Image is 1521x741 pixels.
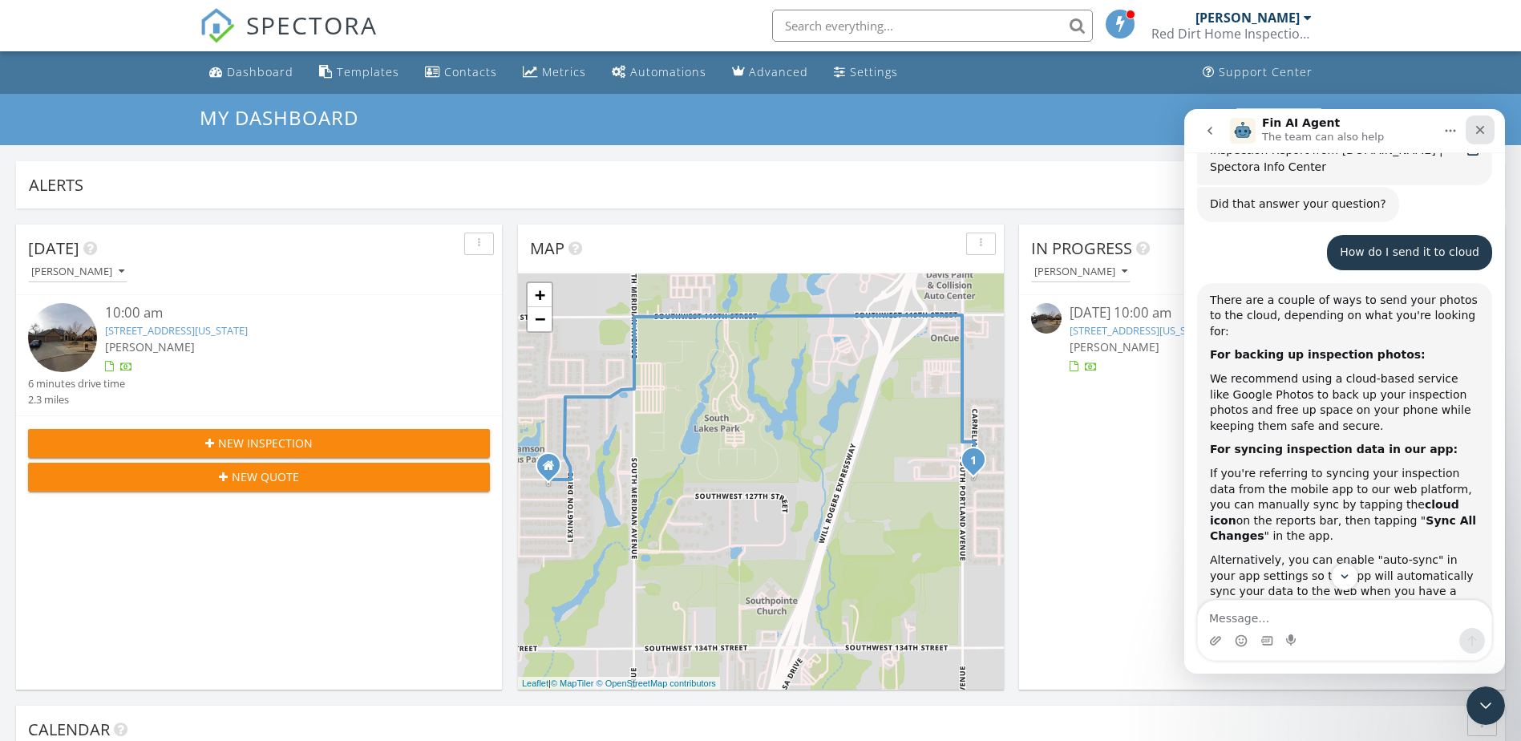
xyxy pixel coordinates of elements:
span: [PERSON_NAME] [105,339,195,354]
a: [STREET_ADDRESS][US_STATE] [1070,323,1212,338]
b: Sync All Changes [26,405,292,434]
img: The Best Home Inspection Software - Spectora [200,8,235,43]
div: If you're referring to syncing your inspection data from the mobile app to our web platform, you ... [26,357,295,435]
input: Search everything... [772,10,1093,42]
div: Metrics [542,64,586,79]
a: Zoom in [528,283,552,307]
button: Start recording [102,525,115,538]
a: Contacts [419,58,504,87]
span: New Inspection [218,435,313,451]
span: [PERSON_NAME] [1070,339,1159,354]
textarea: Message… [14,492,307,519]
div: 4816 Southwest 126th Street, OKC OK 73173 [548,465,558,475]
div: Alternatively, you can enable "auto-sync" in your app settings so the app will automatically sync... [26,443,295,506]
span: Calendar [28,719,110,740]
div: We recommend using a cloud-based service like Google Photos to back up your inspection photos and... [26,262,295,325]
button: Upload attachment [25,525,38,538]
a: © OpenStreetMap contributors [597,678,716,688]
a: Automations (Basic) [605,58,713,87]
span: In Progress [1031,237,1132,259]
div: Alerts [29,174,1469,196]
div: There are a couple of ways to send your photos to the cloud, depending on what you're looking for: [26,184,295,231]
button: Gif picker [76,525,89,538]
a: © MapTiler [551,678,594,688]
a: Settings [827,58,904,87]
b: For syncing inspection data in our app: [26,334,273,346]
button: Scroll to bottom [147,454,174,481]
div: Dashboard [227,64,293,79]
div: Templates [337,64,399,79]
div: 10:00 am [105,303,451,323]
div: 6 minutes drive time [28,376,125,391]
button: [PERSON_NAME] [1031,261,1131,283]
a: Zoom out [528,307,552,331]
div: There are a couple of ways to send your photos to the cloud, depending on what you're looking for... [13,174,308,718]
img: streetview [1031,303,1062,334]
button: New Inspection [28,429,490,458]
button: Send a message… [275,519,301,545]
div: [DATE] 10:00 am [1070,303,1454,323]
a: [DATE] 10:00 am [STREET_ADDRESS][US_STATE] [PERSON_NAME] [1031,303,1493,375]
div: Support Center [1219,64,1313,79]
div: Automations [630,64,706,79]
b: For backing up inspection photos: [26,239,241,252]
a: Advanced [726,58,815,87]
div: 2.3 miles [28,392,125,407]
div: Contacts [444,64,497,79]
button: [PERSON_NAME] [28,261,127,283]
a: Leaflet [522,678,548,688]
span: New Quote [232,468,299,485]
a: Templates [313,58,406,87]
span: [DATE] [28,237,79,259]
iframe: Intercom live chat [1466,686,1505,725]
a: 10:00 am [STREET_ADDRESS][US_STATE] [PERSON_NAME] 6 minutes drive time 2.3 miles [28,303,490,407]
i: 1 [970,456,977,467]
span: Map [530,237,564,259]
span: My Dashboard [200,104,358,131]
a: Support Center [1196,58,1319,87]
div: [PERSON_NAME] [31,266,124,277]
div: [PERSON_NAME] [1034,266,1127,277]
a: Metrics [516,58,593,87]
a: Dashboard [203,58,300,87]
div: Advanced [749,64,808,79]
div: 3620 SW 126th Terrace, Oklahoma City, OK 73170 [973,460,983,469]
div: Red Dirt Home Inspections LLC. [1151,26,1312,42]
div: | [518,677,720,690]
span: SPECTORA [246,8,378,42]
iframe: Intercom live chat [1184,109,1505,674]
div: Fin AI Agent says… [13,174,308,737]
div: [PERSON_NAME] [1195,10,1300,26]
button: New Quote [28,463,490,492]
a: SPECTORA [200,22,378,55]
img: streetview [28,303,97,372]
a: [STREET_ADDRESS][US_STATE] [105,323,248,338]
div: Settings [850,64,898,79]
button: Emoji picker [51,525,63,538]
